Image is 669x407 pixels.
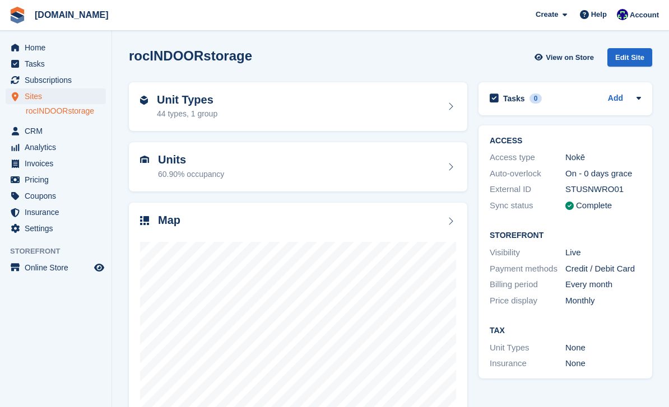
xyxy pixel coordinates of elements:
[30,6,113,24] a: [DOMAIN_NAME]
[6,204,106,220] a: menu
[129,142,467,191] a: Units 60.90% occupancy
[536,9,558,20] span: Create
[140,216,149,225] img: map-icn-33ee37083ee616e46c38cad1a60f524a97daa1e2b2c8c0bc3eb3415660979fc1.svg
[565,151,641,164] div: Nokē
[6,40,106,55] a: menu
[10,246,112,257] span: Storefront
[158,153,224,166] h2: Units
[565,167,641,180] div: On - 0 days grace
[533,48,598,67] a: View on Store
[6,56,106,72] a: menu
[503,93,525,104] h2: Tasks
[591,9,607,20] span: Help
[490,167,565,180] div: Auto-overlock
[25,221,92,236] span: Settings
[607,48,652,67] div: Edit Site
[490,231,641,240] h2: Storefront
[490,341,565,354] div: Unit Types
[565,278,641,291] div: Every month
[490,137,641,146] h2: ACCESS
[490,263,565,275] div: Payment methods
[140,156,149,163] img: unit-icn-7be61d7bf1b0ce9d3e12c5938cc71ed9869f7b940bace4675aadf7bd6d80202e.svg
[6,156,106,171] a: menu
[25,72,92,88] span: Subscriptions
[6,88,106,104] a: menu
[490,183,565,196] div: External ID
[158,169,224,180] div: 60.90% occupancy
[608,92,623,105] a: Add
[6,188,106,204] a: menu
[490,151,565,164] div: Access type
[6,260,106,275] a: menu
[129,82,467,132] a: Unit Types 44 types, 1 group
[565,183,641,196] div: STUSNWRO01
[157,93,217,106] h2: Unit Types
[158,214,180,227] h2: Map
[565,357,641,370] div: None
[529,93,542,104] div: 0
[490,278,565,291] div: Billing period
[6,172,106,188] a: menu
[490,357,565,370] div: Insurance
[140,96,148,105] img: unit-type-icn-2b2737a686de81e16bb02015468b77c625bbabd49415b5ef34ead5e3b44a266d.svg
[26,106,106,116] a: rocINDOORstorage
[565,341,641,354] div: None
[617,9,628,20] img: Mike Gruttadaro
[25,188,92,204] span: Coupons
[546,52,594,63] span: View on Store
[25,172,92,188] span: Pricing
[6,221,106,236] a: menu
[25,40,92,55] span: Home
[25,139,92,155] span: Analytics
[565,294,641,307] div: Monthly
[129,48,252,63] h2: rocINDOORstorage
[157,108,217,120] div: 44 types, 1 group
[6,123,106,139] a: menu
[25,156,92,171] span: Invoices
[490,246,565,259] div: Visibility
[25,260,92,275] span: Online Store
[576,199,612,212] div: Complete
[490,294,565,307] div: Price display
[25,88,92,104] span: Sites
[9,7,26,24] img: stora-icon-8386f47178a22dfd0bd8f6a31ec36ba5ce8667c1dd55bd0f319d3a0aa187defe.svg
[92,261,106,274] a: Preview store
[25,204,92,220] span: Insurance
[607,48,652,71] a: Edit Site
[490,199,565,212] div: Sync status
[565,263,641,275] div: Credit / Debit Card
[490,326,641,335] h2: Tax
[25,123,92,139] span: CRM
[630,10,659,21] span: Account
[565,246,641,259] div: Live
[6,72,106,88] a: menu
[25,56,92,72] span: Tasks
[6,139,106,155] a: menu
